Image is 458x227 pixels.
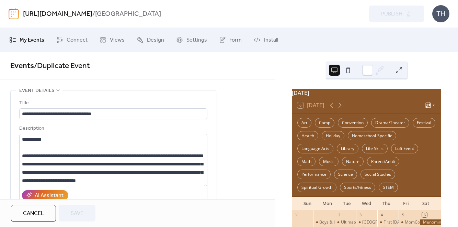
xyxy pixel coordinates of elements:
[335,219,356,225] div: Ultimate Fusion Athletics: Family Open Gym
[51,31,93,49] a: Connect
[379,183,398,192] div: STEM
[371,118,409,128] div: Drama/Theater
[416,197,436,210] div: Sat
[322,131,344,141] div: Holiday
[297,157,316,166] div: Math
[337,212,342,217] div: 2
[379,212,385,217] div: 4
[214,31,247,49] a: Form
[23,8,92,21] a: [URL][DOMAIN_NAME]
[110,36,125,44] span: Views
[94,31,130,49] a: Views
[249,31,283,49] a: Install
[4,31,49,49] a: My Events
[35,192,64,200] div: AI Assistant
[338,118,368,128] div: Convention
[341,219,424,225] div: Ultimate Fusion Athletics: Family Open Gym
[297,170,331,179] div: Performance
[229,36,242,44] span: Form
[396,197,416,210] div: Fri
[317,197,337,210] div: Mon
[23,209,44,218] span: Cancel
[337,197,357,210] div: Tue
[319,157,339,166] div: Music
[319,219,387,225] div: Boys & Girls Brigade: Climbing Club
[292,89,441,97] div: [DATE]
[357,197,377,210] div: Wed
[362,219,445,225] div: [GEOGRAPHIC_DATA]: HomeSchool Skating
[422,212,427,217] div: 6
[10,58,34,74] a: Events
[334,170,357,179] div: Science
[19,99,206,107] div: Title
[337,144,358,153] div: Library
[367,157,399,166] div: Parent/Adult
[297,131,318,141] div: Health
[313,219,334,225] div: Boys & Girls Brigade: Climbing Club
[264,36,278,44] span: Install
[356,219,377,225] div: Neenah Plaza: HomeSchool Skating
[391,144,418,153] div: Loft Event
[340,183,375,192] div: Sports/Fitness
[432,5,449,22] div: TH
[342,157,364,166] div: Nature
[186,36,207,44] span: Settings
[420,219,441,225] div: Menominee Park Zoo: Snooze at the Zoo
[131,31,169,49] a: Design
[11,205,56,221] button: Cancel
[315,212,320,217] div: 1
[171,31,212,49] a: Settings
[297,118,311,128] div: Art
[34,58,90,74] span: / Duplicate Event
[95,8,161,21] b: [GEOGRAPHIC_DATA]
[294,212,299,217] div: 31
[362,144,388,153] div: Life Skills
[399,219,420,225] div: MomCo Meeting
[383,219,440,225] div: First [DATE] Books and Treats
[376,197,396,210] div: Thu
[67,36,88,44] span: Connect
[19,87,54,95] span: Event details
[297,144,333,153] div: Language Arts
[92,8,95,21] b: /
[401,212,406,217] div: 5
[297,197,317,210] div: Sun
[360,170,395,179] div: Social Studies
[9,8,19,19] img: logo
[147,36,164,44] span: Design
[297,183,336,192] div: Spiritual Growth
[413,118,435,128] div: Festival
[22,190,68,201] button: AI Assistant
[358,212,363,217] div: 3
[348,131,396,141] div: Homeschool-Specific
[315,118,334,128] div: Camp
[19,125,206,133] div: Description
[377,219,399,225] div: First Thursday Books and Treats
[405,219,437,225] div: MomCo Meeting
[20,36,44,44] span: My Events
